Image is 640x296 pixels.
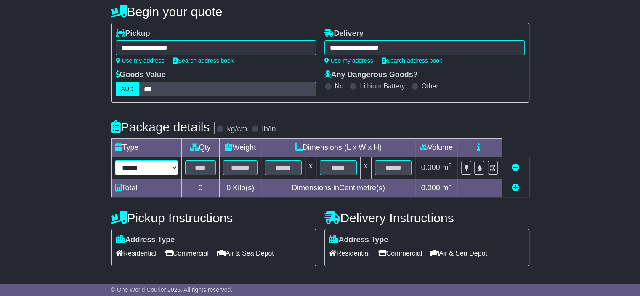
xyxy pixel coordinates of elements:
a: Remove this item [512,163,519,172]
span: m [442,184,452,192]
h4: Package details | [111,120,217,134]
label: lb/in [262,125,276,134]
span: Air & Sea Depot [430,247,487,260]
label: No [335,82,343,90]
h4: Begin your quote [111,5,529,19]
td: Dimensions in Centimetre(s) [261,179,415,197]
td: Volume [415,139,457,157]
label: Delivery [324,29,364,38]
h4: Pickup Instructions [111,211,316,225]
label: Goods Value [116,70,166,80]
td: Weight [220,139,261,157]
sup: 3 [449,182,452,189]
a: Use my address [324,57,373,64]
td: Dimensions (L x W x H) [261,139,415,157]
span: © One World Courier 2025. All rights reserved. [111,286,233,293]
span: 0 [226,184,231,192]
span: Commercial [165,247,209,260]
label: Address Type [329,235,388,245]
span: Residential [116,247,157,260]
h4: Delivery Instructions [324,211,529,225]
label: Other [422,82,438,90]
a: Search address book [382,57,442,64]
label: kg/cm [227,125,247,134]
td: x [360,157,371,179]
td: Kilo(s) [220,179,261,197]
td: x [305,157,316,179]
label: Pickup [116,29,150,38]
span: Air & Sea Depot [217,247,274,260]
td: Type [111,139,181,157]
span: Residential [329,247,370,260]
a: Use my address [116,57,165,64]
label: Any Dangerous Goods? [324,70,418,80]
td: Total [111,179,181,197]
a: Search address book [173,57,234,64]
sup: 3 [449,162,452,168]
span: 0.000 [421,184,440,192]
td: 0 [181,179,220,197]
a: Add new item [512,184,519,192]
span: Commercial [378,247,422,260]
span: m [442,163,452,172]
label: AUD [116,82,139,96]
label: Address Type [116,235,175,245]
td: Qty [181,139,220,157]
label: Lithium Battery [360,82,405,90]
span: 0.000 [421,163,440,172]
